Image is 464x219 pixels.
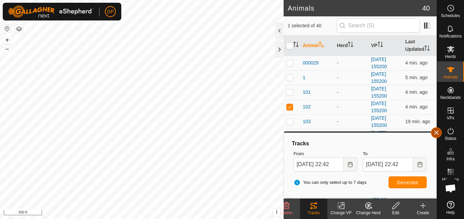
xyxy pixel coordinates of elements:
[3,36,11,44] button: +
[115,210,140,216] a: Privacy Policy
[337,74,366,81] div: -
[294,150,357,157] label: From
[441,14,460,18] span: Schedules
[445,136,456,141] span: Status
[293,43,299,48] p-sorticon: Activate to sort
[281,210,292,215] span: Delete
[303,89,311,96] span: 101
[337,18,420,33] input: Search (S)
[371,101,387,113] a: [DATE] 155200
[319,43,324,48] p-sorticon: Activate to sort
[440,178,461,199] div: Open chat
[303,74,305,81] span: 1
[348,43,353,48] p-sorticon: Activate to sort
[443,75,458,79] span: Animals
[303,118,311,125] span: 103
[371,115,387,128] a: [DATE] 155200
[446,210,455,215] span: Help
[446,157,454,161] span: Infra
[437,198,464,217] a: Help
[405,60,427,65] span: Sep 13, 2025, 10:38 PM
[337,118,366,125] div: -
[422,3,430,13] span: 40
[368,35,402,56] th: VP
[107,8,113,15] span: DP
[413,157,427,172] button: Choose Date
[447,116,454,120] span: VPs
[439,34,462,38] span: Notifications
[382,210,409,216] div: Edit
[397,180,418,185] span: Generate
[363,150,427,157] label: To
[409,210,437,216] div: Create
[442,177,459,181] span: Heatmap
[445,55,456,59] span: Herds
[405,104,427,109] span: Sep 13, 2025, 10:38 PM
[337,59,366,67] div: -
[405,75,427,80] span: Sep 13, 2025, 10:38 PM
[371,86,387,99] a: [DATE] 155200
[291,140,429,148] div: Tracks
[371,130,387,143] a: [DATE] 155200
[8,5,94,18] img: Gallagher Logo
[344,157,357,172] button: Choose Date
[327,210,355,216] div: Change VP
[402,35,437,56] th: Last Updated
[440,96,461,100] span: Neckbands
[334,35,368,56] th: Herd
[303,59,319,67] span: 000029
[405,119,430,124] span: Sep 13, 2025, 10:23 PM
[300,210,327,216] div: Tracks
[371,57,387,69] a: [DATE] 155200
[303,103,311,111] span: 102
[15,25,23,33] button: Map Layers
[378,43,383,48] p-sorticon: Activate to sort
[3,45,11,53] button: –
[424,46,430,52] p-sorticon: Activate to sort
[149,210,169,216] a: Contact Us
[300,35,334,56] th: Animal
[288,22,337,29] span: 1 selected of 40
[337,103,366,111] div: -
[3,25,11,33] button: Reset Map
[276,209,277,215] span: i
[371,71,387,84] a: [DATE] 155200
[294,179,367,186] span: You can only select up to 7 days
[405,89,427,95] span: Sep 13, 2025, 10:38 PM
[337,89,366,96] div: -
[288,4,422,12] h2: Animals
[273,208,281,216] button: i
[355,210,382,216] div: Change Herd
[388,176,427,188] button: Generate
